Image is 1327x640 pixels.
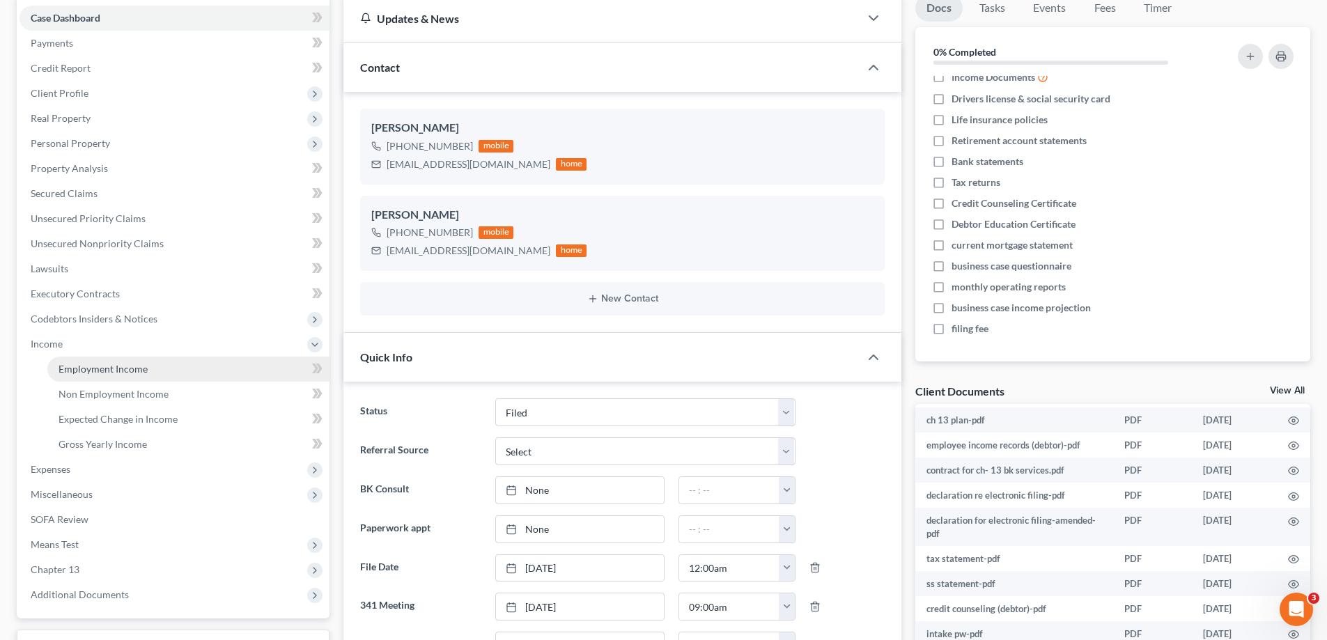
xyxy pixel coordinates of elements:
div: Updates & News [360,11,843,26]
a: Property Analysis [20,156,329,181]
label: BK Consult [353,476,488,504]
td: [DATE] [1192,483,1277,508]
td: [DATE] [1192,432,1277,458]
td: contract for ch- 13 bk services.pdf [915,458,1113,483]
span: Bank statements [952,155,1023,169]
span: Expenses [31,463,70,475]
div: [EMAIL_ADDRESS][DOMAIN_NAME] [387,157,550,171]
a: Unsecured Priority Claims [20,206,329,231]
button: New Contact [371,293,874,304]
a: Unsecured Nonpriority Claims [20,231,329,256]
a: Gross Yearly Income [47,432,329,457]
a: Non Employment Income [47,382,329,407]
td: PDF [1113,596,1192,621]
span: Credit Report [31,62,91,74]
span: Income Documents [952,70,1035,84]
span: 3 [1308,593,1319,604]
span: Non Employment Income [59,388,169,400]
span: Drivers license & social security card [952,92,1110,106]
span: monthly operating reports [952,280,1066,294]
div: mobile [479,140,513,153]
td: [DATE] [1192,508,1277,546]
label: File Date [353,554,488,582]
span: SOFA Review [31,513,88,525]
span: Contact [360,61,400,74]
div: mobile [479,226,513,239]
a: [DATE] [496,593,664,620]
span: current mortgage statement [952,238,1073,252]
div: home [556,244,587,257]
a: Payments [20,31,329,56]
span: Payments [31,37,73,49]
strong: 0% Completed [933,46,996,58]
a: [DATE] [496,555,664,582]
input: -- : -- [679,555,779,582]
span: Means Test [31,538,79,550]
input: -- : -- [679,593,779,620]
span: Chapter 13 [31,563,79,575]
td: PDF [1113,546,1192,571]
label: Status [353,398,488,426]
span: filing fee [952,322,988,336]
span: Debtor Education Certificate [952,217,1076,231]
a: Secured Claims [20,181,329,206]
td: [DATE] [1192,546,1277,571]
td: PDF [1113,508,1192,546]
span: Real Property [31,112,91,124]
td: ch 13 plan-pdf [915,407,1113,432]
a: View All [1270,386,1305,396]
a: SOFA Review [20,507,329,532]
span: Unsecured Nonpriority Claims [31,237,164,249]
span: Income [31,338,63,350]
div: [PERSON_NAME] [371,120,874,136]
span: Client Profile [31,87,88,99]
label: Paperwork appt [353,515,488,543]
td: declaration re electronic filing-pdf [915,483,1113,508]
td: ss statement-pdf [915,571,1113,596]
td: tax statement-pdf [915,546,1113,571]
span: Executory Contracts [31,288,120,299]
span: Credit Counseling Certificate [952,196,1076,210]
span: business case income projection [952,301,1091,315]
td: PDF [1113,571,1192,596]
label: Referral Source [353,437,488,465]
span: Gross Yearly Income [59,438,147,450]
span: Secured Claims [31,187,98,199]
span: Miscellaneous [31,488,93,500]
td: PDF [1113,407,1192,432]
td: PDF [1113,483,1192,508]
div: [EMAIL_ADDRESS][DOMAIN_NAME] [387,244,550,258]
input: -- : -- [679,516,779,543]
a: Employment Income [47,357,329,382]
a: Expected Change in Income [47,407,329,432]
span: business case questionnaire [952,259,1071,273]
span: Life insurance policies [952,113,1048,127]
td: PDF [1113,458,1192,483]
span: Unsecured Priority Claims [31,212,146,224]
span: Case Dashboard [31,12,100,24]
span: Tax returns [952,175,1000,189]
span: Lawsuits [31,263,68,274]
a: Credit Report [20,56,329,81]
div: [PERSON_NAME] [371,207,874,224]
a: None [496,477,664,504]
span: Employment Income [59,363,148,375]
div: [PHONE_NUMBER] [387,139,473,153]
td: [DATE] [1192,571,1277,596]
span: Quick Info [360,350,412,364]
span: Additional Documents [31,588,129,600]
a: Executory Contracts [20,281,329,306]
div: Client Documents [915,384,1004,398]
label: 341 Meeting [353,593,488,621]
td: PDF [1113,432,1192,458]
td: declaration for electronic filing-amended-pdf [915,508,1113,546]
span: Personal Property [31,137,110,149]
div: home [556,158,587,171]
span: Codebtors Insiders & Notices [31,313,157,325]
input: -- : -- [679,477,779,504]
a: Case Dashboard [20,6,329,31]
td: [DATE] [1192,407,1277,432]
span: Expected Change in Income [59,413,178,425]
td: [DATE] [1192,458,1277,483]
a: Lawsuits [20,256,329,281]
